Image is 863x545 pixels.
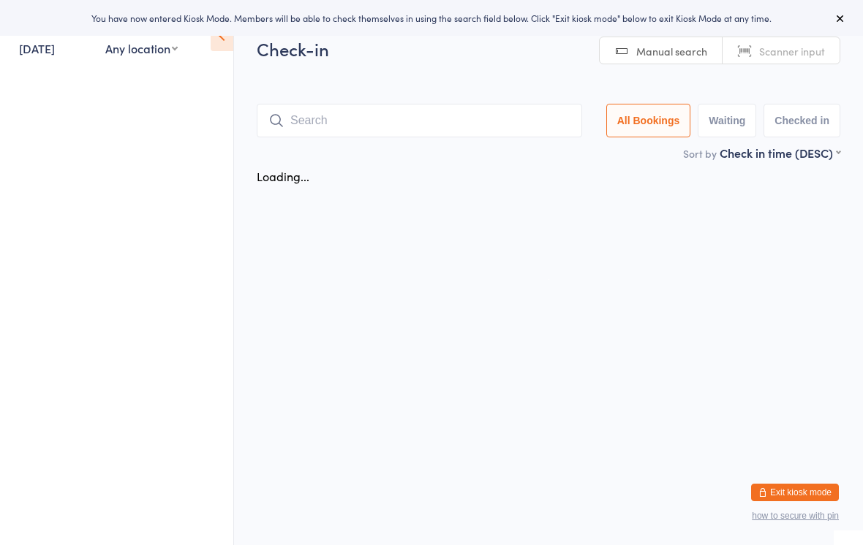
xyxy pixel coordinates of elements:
span: Scanner input [759,44,825,58]
button: All Bookings [606,104,691,137]
button: Exit kiosk mode [751,484,839,501]
button: how to secure with pin [752,511,839,521]
a: [DATE] [19,40,55,56]
div: Check in time (DESC) [720,145,840,161]
button: Checked in [764,104,840,137]
input: Search [257,104,582,137]
label: Sort by [683,146,717,161]
button: Waiting [698,104,756,137]
h2: Check-in [257,37,840,61]
div: Loading... [257,168,309,184]
div: Any location [105,40,178,56]
span: Manual search [636,44,707,58]
div: You have now entered Kiosk Mode. Members will be able to check themselves in using the search fie... [23,12,840,24]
